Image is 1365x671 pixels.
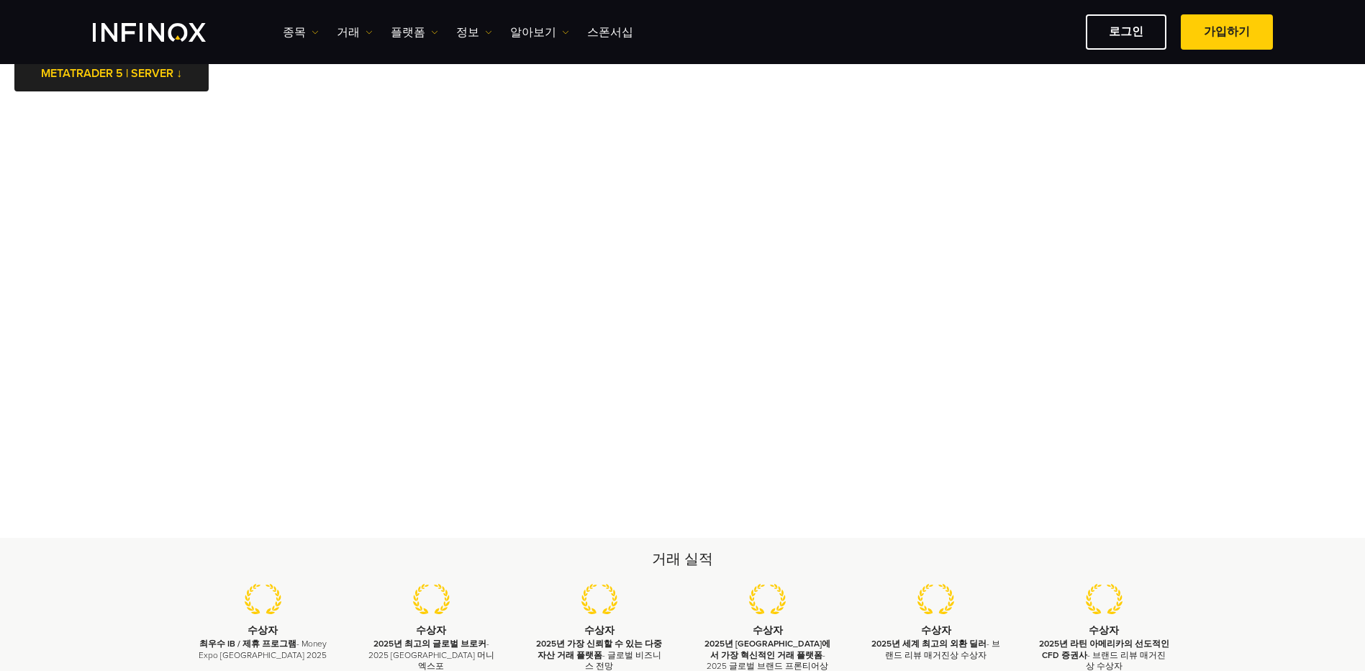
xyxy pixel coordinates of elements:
strong: 수상자 [248,624,278,636]
strong: 수상자 [1089,624,1119,636]
a: 정보 [456,24,492,41]
a: METATRADER 5 | SERVER ↓ [14,56,209,91]
h2: 거래 실적 [179,549,1187,569]
a: 플랫폼 [391,24,438,41]
strong: 수상자 [921,624,951,636]
a: 로그인 [1086,14,1166,50]
strong: 2025년 [GEOGRAPHIC_DATA]에서 가장 혁신적인 거래 플랫폼 [704,639,830,659]
a: 가입하기 [1181,14,1273,50]
strong: 2025년 가장 신뢰할 수 있는 다중 자산 거래 플랫폼 [536,639,662,659]
a: 종목 [283,24,319,41]
p: - 브랜드 리뷰 매거진상 수상자 [870,639,1002,660]
a: 거래 [337,24,373,41]
strong: 수상자 [584,624,615,636]
strong: 수상자 [416,624,446,636]
a: 알아보기 [510,24,569,41]
a: 스폰서십 [587,24,633,41]
strong: 최우수 IB / 제휴 프로그램 [199,639,296,649]
strong: 2025년 라틴 아메리카의 선도적인 CFD 증권사 [1039,639,1169,659]
strong: 수상자 [753,624,783,636]
p: - Money Expo [GEOGRAPHIC_DATA] 2025 [197,639,330,660]
strong: 2025년 최고의 글로벌 브로커 [373,639,486,649]
strong: 2025년 세계 최고의 외환 딜러 [871,639,987,649]
a: INFINOX Logo [93,23,240,42]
